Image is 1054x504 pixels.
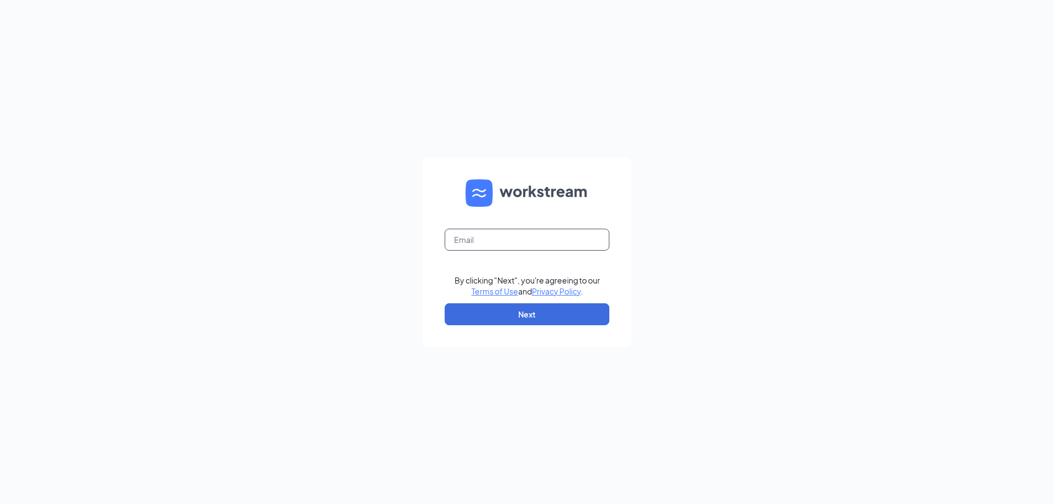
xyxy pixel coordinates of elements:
button: Next [445,303,609,325]
div: By clicking "Next", you're agreeing to our and . [455,275,600,297]
a: Privacy Policy [532,286,581,296]
a: Terms of Use [472,286,518,296]
img: WS logo and Workstream text [466,179,588,207]
input: Email [445,229,609,251]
